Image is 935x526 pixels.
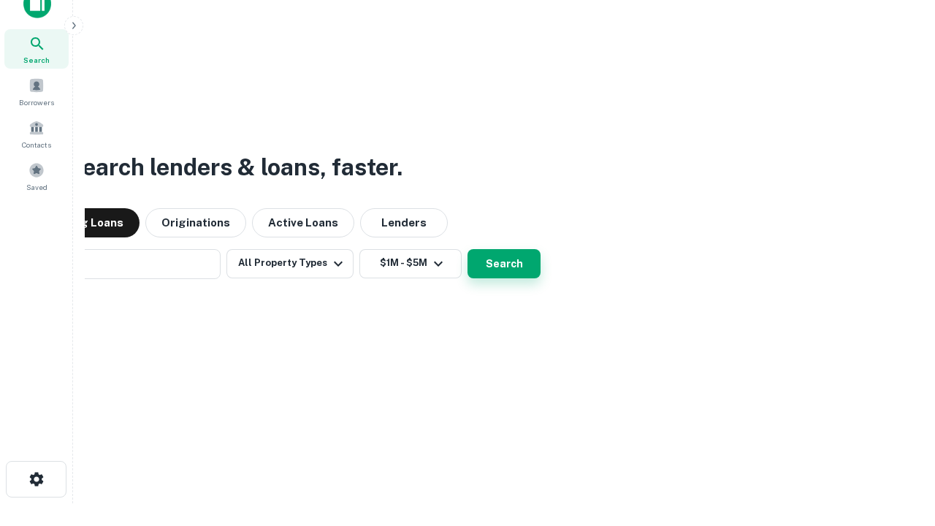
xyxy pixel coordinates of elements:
[862,409,935,479] iframe: Chat Widget
[4,156,69,196] a: Saved
[467,249,541,278] button: Search
[26,181,47,193] span: Saved
[66,150,402,185] h3: Search lenders & loans, faster.
[4,29,69,69] a: Search
[359,249,462,278] button: $1M - $5M
[23,54,50,66] span: Search
[22,139,51,150] span: Contacts
[4,72,69,111] a: Borrowers
[360,208,448,237] button: Lenders
[4,114,69,153] a: Contacts
[226,249,354,278] button: All Property Types
[252,208,354,237] button: Active Loans
[145,208,246,237] button: Originations
[19,96,54,108] span: Borrowers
